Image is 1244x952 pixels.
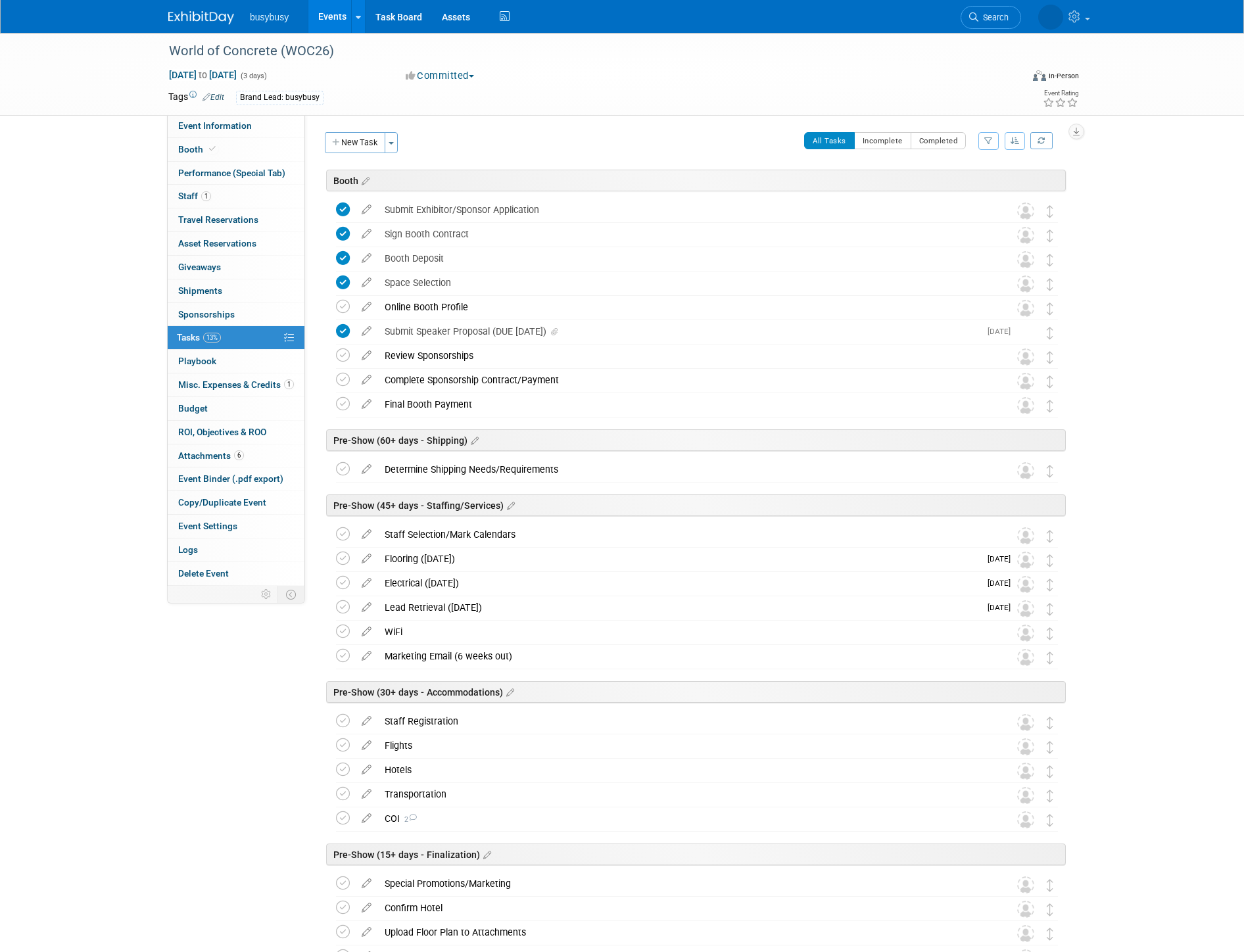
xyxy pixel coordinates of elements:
[1047,790,1053,802] i: Move task
[1047,717,1053,729] i: Move task
[326,494,1066,516] div: Pre-Show (45+ days - Staffing/Services)
[1047,814,1053,826] i: Move task
[1017,397,1034,414] img: Unassigned
[378,223,991,245] div: Sign Booth Contract
[400,815,417,824] span: 2
[355,204,378,216] a: edit
[178,403,208,414] span: Budget
[503,685,514,698] a: Edit sections
[355,764,378,776] a: edit
[1017,901,1034,918] img: Unassigned
[178,379,294,390] span: Misc. Expenses & Credits
[378,548,980,570] div: Flooring ([DATE])
[326,681,1066,703] div: Pre-Show (30+ days - Accommodations)
[355,626,378,638] a: edit
[1017,300,1034,317] img: Unassigned
[201,191,211,201] span: 1
[480,847,491,861] a: Edit sections
[355,301,378,313] a: edit
[255,586,278,603] td: Personalize Event Tab Strip
[1017,876,1034,893] img: Unassigned
[1047,627,1053,640] i: Move task
[378,897,991,919] div: Confirm Hotel
[1047,879,1053,892] i: Move task
[1017,275,1034,293] img: Unassigned
[1033,70,1046,81] img: Format-Inperson.png
[1047,765,1053,778] i: Move task
[355,228,378,240] a: edit
[168,562,304,585] a: Delete Event
[178,120,252,131] span: Event Information
[178,356,216,366] span: Playbook
[168,326,304,349] a: Tasks13%
[355,715,378,727] a: edit
[378,807,991,830] div: COI
[1047,603,1053,615] i: Move task
[1047,652,1053,664] i: Move task
[168,69,237,81] span: [DATE] [DATE]
[168,256,304,279] a: Giveaways
[378,645,991,667] div: Marketing Email (6 weeks out)
[234,450,244,460] span: 6
[1047,928,1053,940] i: Move task
[1017,202,1034,220] img: Unassigned
[326,844,1066,865] div: Pre-Show (15+ days - Finalization)
[178,214,258,225] span: Travel Reservations
[178,568,229,579] span: Delete Event
[854,132,911,149] button: Incomplete
[355,902,378,914] a: edit
[168,491,304,514] a: Copy/Duplicate Event
[1047,254,1053,266] i: Move task
[1017,576,1034,593] img: Unassigned
[236,91,323,105] div: Brand Lead: busybusy
[178,191,211,201] span: Staff
[1017,373,1034,390] img: Unassigned
[1017,324,1034,341] img: Sadaf Momin
[355,325,378,337] a: edit
[355,464,378,475] a: edit
[355,740,378,751] a: edit
[177,332,221,343] span: Tasks
[355,398,378,410] a: edit
[911,132,967,149] button: Completed
[467,433,479,446] a: Edit sections
[1047,229,1053,242] i: Move task
[168,467,304,490] a: Event Binder (.pdf export)
[988,579,1017,588] span: [DATE]
[178,544,198,555] span: Logs
[168,279,304,302] a: Shipments
[168,303,304,326] a: Sponsorships
[1017,251,1034,268] img: Unassigned
[988,603,1017,612] span: [DATE]
[164,39,1001,63] div: World of Concrete (WOC26)
[1047,903,1053,916] i: Move task
[1047,302,1053,315] i: Move task
[378,872,991,895] div: Special Promotions/Marketing
[1047,351,1053,364] i: Move task
[1048,71,1079,81] div: In-Person
[504,498,515,512] a: Edit sections
[378,369,991,391] div: Complete Sponsorship Contract/Payment
[355,350,378,362] a: edit
[378,921,991,943] div: Upload Floor Plan to Attachments
[197,70,209,80] span: to
[178,309,235,320] span: Sponsorships
[1047,375,1053,388] i: Move task
[378,710,991,732] div: Staff Registration
[1047,205,1053,218] i: Move task
[378,296,991,318] div: Online Booth Profile
[355,277,378,289] a: edit
[378,572,980,594] div: Electrical ([DATE])
[1017,787,1034,804] img: Unassigned
[168,397,304,420] a: Budget
[1017,348,1034,366] img: Unassigned
[168,90,224,105] td: Tags
[378,783,991,805] div: Transportation
[944,68,1079,88] div: Event Format
[355,813,378,824] a: edit
[1038,5,1063,30] img: Braden Gillespie
[168,444,304,467] a: Attachments6
[355,878,378,890] a: edit
[203,93,224,102] a: Edit
[1017,552,1034,569] img: Unassigned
